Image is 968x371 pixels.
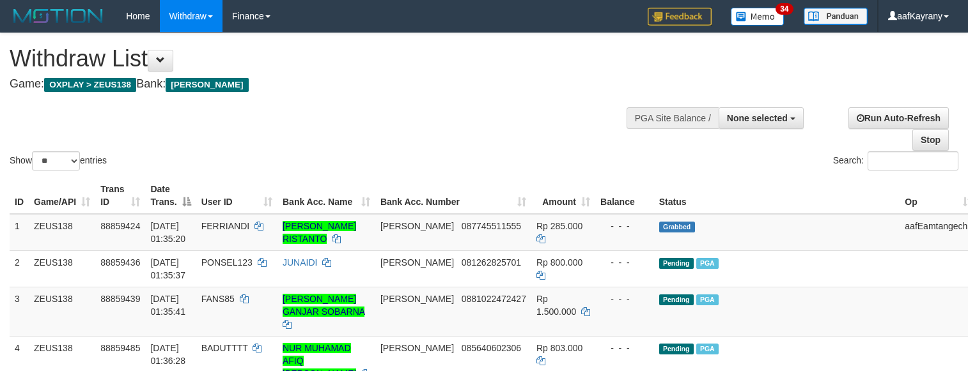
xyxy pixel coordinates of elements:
span: Copy 087745511555 to clipboard [462,221,521,231]
span: Copy 0881022472427 to clipboard [462,294,526,304]
span: Marked by aafkaynarin [696,294,719,305]
span: PONSEL123 [201,257,253,268]
span: [DATE] 01:35:37 [150,257,185,280]
label: Search: [833,151,958,170]
h1: Withdraw List [10,46,632,72]
div: PGA Site Balance / [627,107,719,129]
span: 34 [776,3,793,15]
span: [PERSON_NAME] [380,221,454,231]
label: Show entries [10,151,107,170]
a: [PERSON_NAME] RISTANTO [283,221,356,244]
td: ZEUS138 [29,287,95,336]
span: 88859436 [100,257,140,268]
img: panduan.png [804,8,868,25]
div: - - - [600,292,649,305]
td: ZEUS138 [29,214,95,251]
a: Run Auto-Refresh [848,107,949,129]
span: Rp 285.000 [536,221,582,231]
th: Date Trans.: activate to sort column descending [145,178,196,214]
span: [PERSON_NAME] [380,343,454,353]
td: 1 [10,214,29,251]
th: Balance [595,178,654,214]
span: Marked by aafkaynarin [696,258,719,269]
td: 2 [10,250,29,287]
span: [PERSON_NAME] [380,294,454,304]
th: Bank Acc. Name: activate to sort column ascending [277,178,375,214]
select: Showentries [32,151,80,170]
img: Button%20Memo.svg [731,8,785,26]
span: 88859485 [100,343,140,353]
span: [PERSON_NAME] [380,257,454,268]
span: Copy 085640602306 to clipboard [462,343,521,353]
span: 88859424 [100,221,140,231]
th: Game/API: activate to sort column ascending [29,178,95,214]
th: User ID: activate to sort column ascending [196,178,277,214]
th: Amount: activate to sort column ascending [531,178,595,214]
span: FERRIANDI [201,221,249,231]
span: OXPLAY > ZEUS138 [44,78,136,92]
span: [PERSON_NAME] [166,78,248,92]
a: Stop [912,129,949,151]
div: - - - [600,220,649,232]
span: Marked by aafkaynarin [696,344,719,354]
a: [PERSON_NAME] GANJAR SOBARNA [283,294,364,317]
div: - - - [600,256,649,269]
span: Pending [659,344,694,354]
span: BADUTTTT [201,343,248,353]
span: Rp 800.000 [536,257,582,268]
button: None selected [719,107,804,129]
th: Bank Acc. Number: activate to sort column ascending [375,178,531,214]
span: [DATE] 01:35:41 [150,294,185,317]
span: FANS85 [201,294,235,304]
input: Search: [868,151,958,170]
h4: Game: Bank: [10,78,632,91]
span: None selected [727,113,788,123]
td: ZEUS138 [29,250,95,287]
th: Trans ID: activate to sort column ascending [95,178,145,214]
span: Pending [659,294,694,305]
span: [DATE] 01:35:20 [150,221,185,244]
th: Status [654,178,900,214]
span: Grabbed [659,222,695,232]
td: 3 [10,287,29,336]
span: [DATE] 01:36:28 [150,343,185,366]
span: Pending [659,258,694,269]
span: Copy 081262825701 to clipboard [462,257,521,268]
span: Rp 1.500.000 [536,294,576,317]
div: - - - [600,342,649,354]
a: JUNAIDI [283,257,317,268]
span: 88859439 [100,294,140,304]
span: Rp 803.000 [536,343,582,353]
img: Feedback.jpg [648,8,712,26]
img: MOTION_logo.png [10,6,107,26]
th: ID [10,178,29,214]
